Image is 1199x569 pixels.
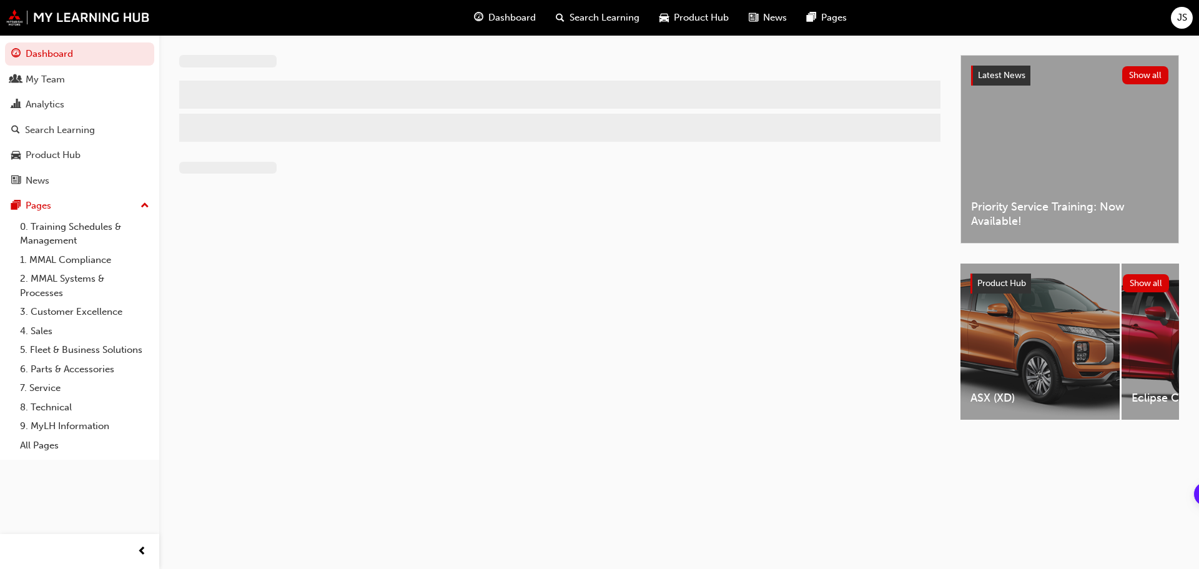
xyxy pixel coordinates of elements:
span: Product Hub [977,278,1026,289]
a: 6. Parts & Accessories [15,360,154,379]
span: pages-icon [807,10,816,26]
button: Show all [1122,66,1169,84]
div: Search Learning [25,123,95,137]
span: car-icon [11,150,21,161]
span: ASX (XD) [970,391,1110,405]
a: 8. Technical [15,398,154,417]
span: news-icon [11,176,21,187]
span: guage-icon [11,49,21,60]
span: Product Hub [674,11,729,25]
a: search-iconSearch Learning [546,5,649,31]
span: search-icon [556,10,565,26]
span: News [763,11,787,25]
button: JS [1171,7,1193,29]
span: guage-icon [474,10,483,26]
span: pages-icon [11,200,21,212]
a: 0. Training Schedules & Management [15,217,154,250]
a: All Pages [15,436,154,455]
div: My Team [26,72,65,87]
a: guage-iconDashboard [464,5,546,31]
span: search-icon [11,125,20,136]
div: Product Hub [26,148,81,162]
button: Pages [5,194,154,217]
a: ASX (XD) [960,264,1120,420]
a: 3. Customer Excellence [15,302,154,322]
span: Latest News [978,70,1025,81]
a: Dashboard [5,42,154,66]
a: pages-iconPages [797,5,857,31]
span: JS [1177,11,1187,25]
span: Dashboard [488,11,536,25]
a: 7. Service [15,379,154,398]
a: News [5,169,154,192]
div: News [26,174,49,188]
span: car-icon [659,10,669,26]
span: Pages [821,11,847,25]
button: Show all [1123,274,1170,292]
a: Search Learning [5,119,154,142]
img: mmal [6,9,150,26]
a: 5. Fleet & Business Solutions [15,340,154,360]
span: chart-icon [11,99,21,111]
button: DashboardMy TeamAnalyticsSearch LearningProduct HubNews [5,40,154,194]
div: Analytics [26,97,64,112]
a: Analytics [5,93,154,116]
a: car-iconProduct Hub [649,5,739,31]
a: My Team [5,68,154,91]
span: people-icon [11,74,21,86]
a: Latest NewsShow allPriority Service Training: Now Available! [960,55,1179,244]
a: 1. MMAL Compliance [15,250,154,270]
span: prev-icon [137,544,147,560]
a: Product Hub [5,144,154,167]
span: Search Learning [570,11,639,25]
div: Pages [26,199,51,213]
a: news-iconNews [739,5,797,31]
span: up-icon [141,198,149,214]
span: news-icon [749,10,758,26]
a: 2. MMAL Systems & Processes [15,269,154,302]
a: Product HubShow all [970,274,1169,294]
a: 4. Sales [15,322,154,341]
a: 9. MyLH Information [15,417,154,436]
span: Priority Service Training: Now Available! [971,200,1168,228]
a: Latest NewsShow all [971,66,1168,86]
